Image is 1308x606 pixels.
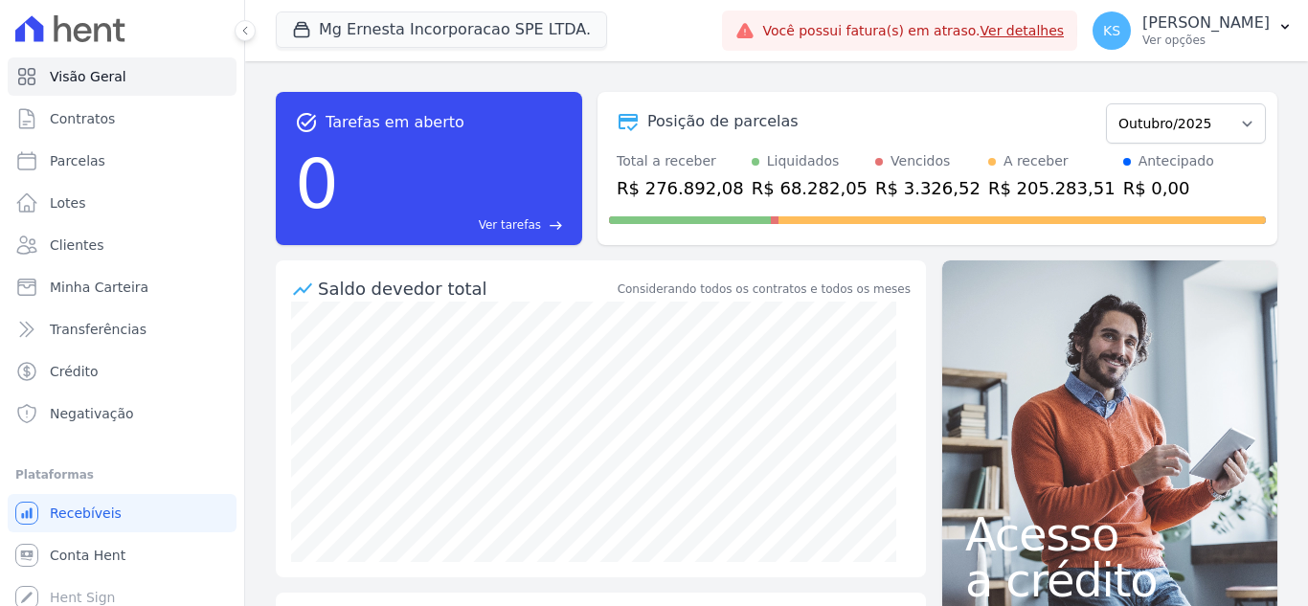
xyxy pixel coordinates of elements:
span: east [549,218,563,233]
span: Crédito [50,362,99,381]
a: Recebíveis [8,494,237,532]
span: Contratos [50,109,115,128]
div: Total a receber [617,151,744,171]
a: Minha Carteira [8,268,237,306]
span: Conta Hent [50,546,125,565]
span: Visão Geral [50,67,126,86]
button: Mg Ernesta Incorporacao SPE LTDA. [276,11,607,48]
span: Você possui fatura(s) em atraso. [762,21,1064,41]
div: R$ 205.283,51 [988,175,1116,201]
div: R$ 0,00 [1123,175,1214,201]
div: Posição de parcelas [647,110,799,133]
span: Ver tarefas [479,216,541,234]
div: A receber [1004,151,1069,171]
a: Transferências [8,310,237,348]
span: KS [1103,24,1120,37]
div: Liquidados [767,151,840,171]
div: Saldo devedor total [318,276,614,302]
div: Plataformas [15,463,229,486]
div: Antecipado [1139,151,1214,171]
span: a crédito [965,557,1254,603]
div: Vencidos [891,151,950,171]
span: Tarefas em aberto [326,111,464,134]
span: task_alt [295,111,318,134]
p: [PERSON_NAME] [1142,13,1270,33]
button: KS [PERSON_NAME] Ver opções [1077,4,1308,57]
div: Considerando todos os contratos e todos os meses [618,281,911,298]
a: Negativação [8,394,237,433]
a: Ver tarefas east [347,216,563,234]
span: Minha Carteira [50,278,148,297]
div: R$ 3.326,52 [875,175,981,201]
div: R$ 68.282,05 [752,175,868,201]
a: Lotes [8,184,237,222]
span: Acesso [965,511,1254,557]
div: R$ 276.892,08 [617,175,744,201]
span: Transferências [50,320,147,339]
a: Visão Geral [8,57,237,96]
span: Negativação [50,404,134,423]
p: Ver opções [1142,33,1270,48]
a: Contratos [8,100,237,138]
span: Lotes [50,193,86,213]
span: Clientes [50,236,103,255]
a: Clientes [8,226,237,264]
a: Ver detalhes [981,23,1065,38]
span: Parcelas [50,151,105,170]
span: Recebíveis [50,504,122,523]
a: Crédito [8,352,237,391]
div: 0 [295,134,339,234]
a: Conta Hent [8,536,237,574]
a: Parcelas [8,142,237,180]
